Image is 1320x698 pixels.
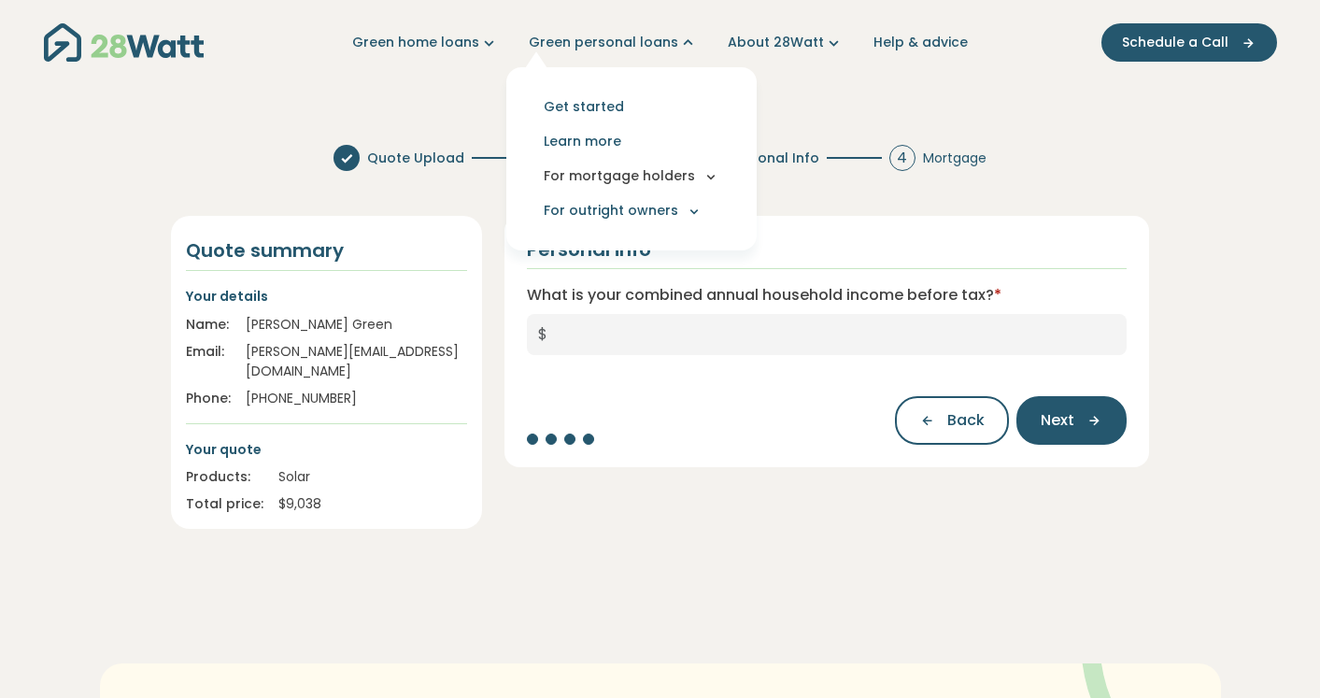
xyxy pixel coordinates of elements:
button: For outright owners [521,193,742,228]
a: Help & advice [873,33,968,52]
span: Personal Info [729,149,819,168]
div: [PHONE_NUMBER] [246,389,467,408]
nav: Main navigation [44,19,1277,66]
span: Back [947,409,985,432]
img: 28Watt [44,23,204,62]
a: About 28Watt [728,33,844,52]
div: Solar [278,467,467,487]
span: Next [1041,409,1074,432]
a: Green home loans [352,33,499,52]
span: Mortgage [923,149,986,168]
div: [PERSON_NAME] Green [246,315,467,335]
h2: Personal info [527,238,651,261]
label: What is your combined annual household income before tax? [527,284,1001,306]
div: Name: [186,315,231,335]
div: $ 9,038 [278,494,467,514]
div: Phone: [186,389,231,408]
p: Your details [186,286,467,306]
div: Products: [186,467,263,487]
div: 4 [889,145,915,171]
div: [PERSON_NAME][EMAIL_ADDRESS][DOMAIN_NAME] [246,342,467,381]
a: Green personal loans [529,33,698,52]
h4: Quote summary [186,238,467,263]
button: For mortgage holders [521,159,742,193]
span: Quote Upload [367,149,464,168]
button: Back [895,396,1009,445]
a: Get started [521,90,742,124]
button: Schedule a Call [1101,23,1277,62]
div: Email: [186,342,231,381]
button: Next [1016,396,1127,445]
p: Your quote [186,439,467,460]
span: Schedule a Call [1122,33,1228,52]
div: Total price: [186,494,263,514]
a: Learn more [521,124,742,159]
span: $ [527,314,559,355]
